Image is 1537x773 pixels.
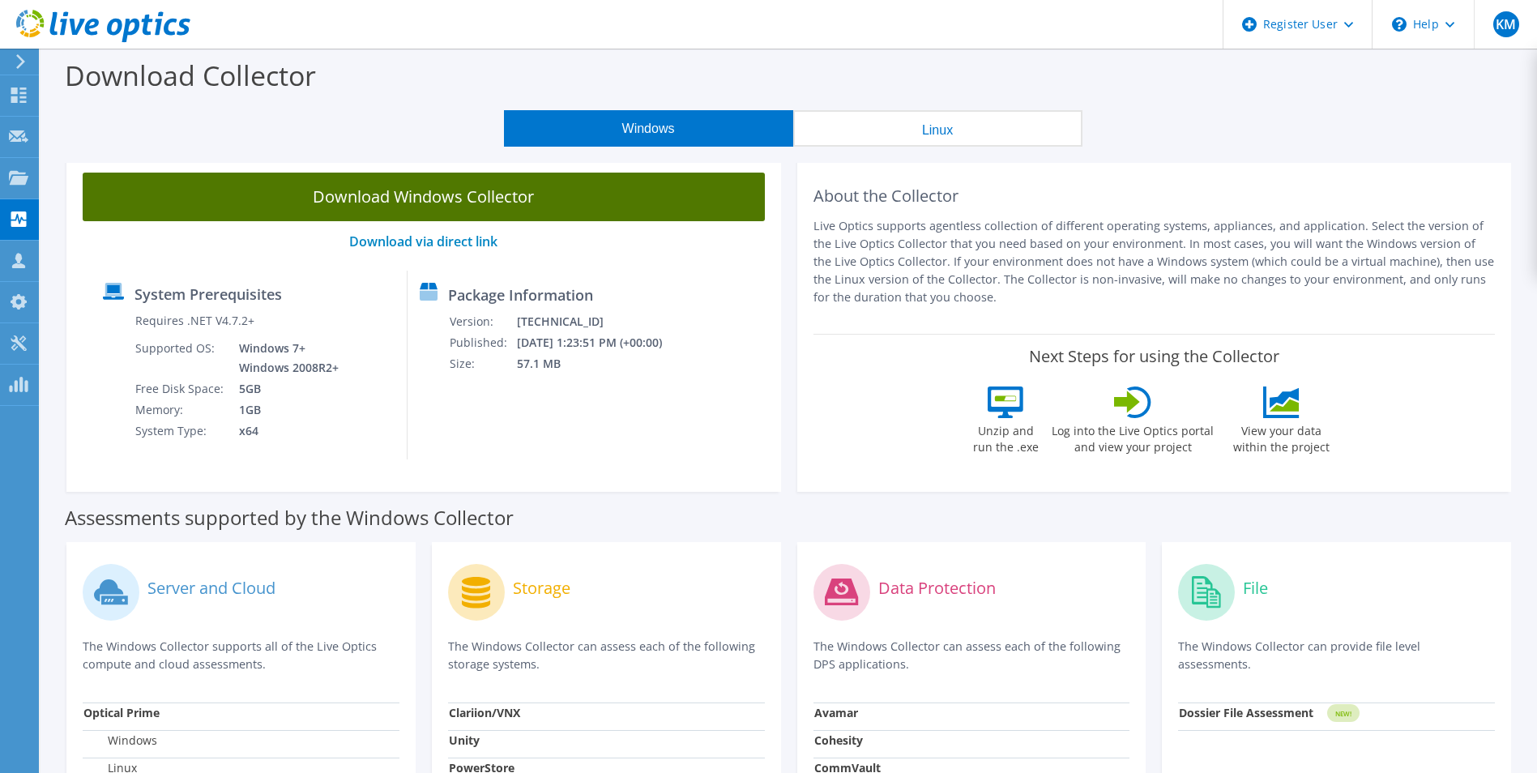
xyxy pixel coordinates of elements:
[1051,418,1215,455] label: Log into the Live Optics portal and view your project
[134,421,227,442] td: System Type:
[135,313,254,329] label: Requires .NET V4.7.2+
[1392,17,1407,32] svg: \n
[227,399,342,421] td: 1GB
[227,378,342,399] td: 5GB
[516,353,684,374] td: 57.1 MB
[813,217,1496,306] p: Live Optics supports agentless collection of different operating systems, appliances, and applica...
[1178,638,1495,673] p: The Windows Collector can provide file level assessments.
[449,353,516,374] td: Size:
[1029,347,1279,366] label: Next Steps for using the Collector
[349,233,497,250] a: Download via direct link
[134,399,227,421] td: Memory:
[227,338,342,378] td: Windows 7+ Windows 2008R2+
[448,287,593,303] label: Package Information
[83,732,157,749] label: Windows
[878,580,996,596] label: Data Protection
[449,732,480,748] strong: Unity
[449,311,516,332] td: Version:
[504,110,793,147] button: Windows
[134,286,282,302] label: System Prerequisites
[65,57,316,94] label: Download Collector
[83,638,399,673] p: The Windows Collector supports all of the Live Optics compute and cloud assessments.
[793,110,1082,147] button: Linux
[516,332,684,353] td: [DATE] 1:23:51 PM (+00:00)
[1335,709,1351,718] tspan: NEW!
[814,732,863,748] strong: Cohesity
[448,638,765,673] p: The Windows Collector can assess each of the following storage systems.
[83,173,765,221] a: Download Windows Collector
[1493,11,1519,37] span: KM
[814,705,858,720] strong: Avamar
[147,580,275,596] label: Server and Cloud
[968,418,1043,455] label: Unzip and run the .exe
[813,638,1130,673] p: The Windows Collector can assess each of the following DPS applications.
[516,311,684,332] td: [TECHNICAL_ID]
[134,378,227,399] td: Free Disk Space:
[1243,580,1268,596] label: File
[134,338,227,378] td: Supported OS:
[65,510,514,526] label: Assessments supported by the Windows Collector
[449,332,516,353] td: Published:
[1179,705,1313,720] strong: Dossier File Assessment
[83,705,160,720] strong: Optical Prime
[813,186,1496,206] h2: About the Collector
[227,421,342,442] td: x64
[449,705,520,720] strong: Clariion/VNX
[513,580,570,596] label: Storage
[1223,418,1339,455] label: View your data within the project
